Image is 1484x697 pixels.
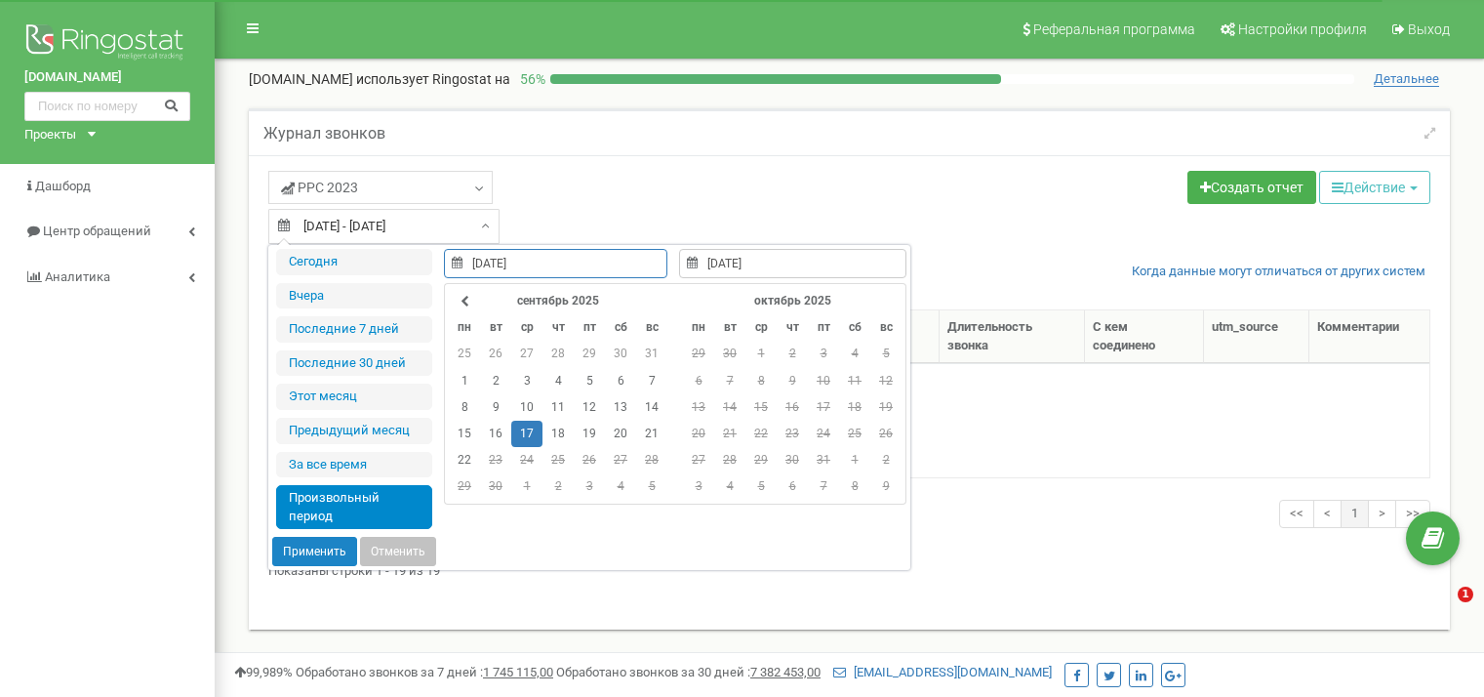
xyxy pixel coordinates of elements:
td: 4 [714,473,745,500]
td: 22 [449,447,480,473]
td: 28 [542,341,574,367]
button: Применить [272,537,357,566]
td: 25 [542,447,574,473]
input: Поиск по номеру [24,92,190,121]
td: 28 [636,447,667,473]
td: 13 [683,394,714,421]
a: [DOMAIN_NAME] [24,68,190,87]
td: 27 [511,341,542,367]
th: вт [714,314,745,341]
td: 10 [511,394,542,421]
th: сб [605,314,636,341]
a: > [1368,500,1396,528]
td: 2 [542,473,574,500]
td: 2 [480,368,511,394]
a: 1 [1341,500,1369,528]
td: 30 [777,447,808,473]
td: 17 [808,394,839,421]
td: 23 [777,421,808,447]
span: Аналитика [45,269,110,284]
span: 1 [1458,587,1473,602]
td: 13 [605,394,636,421]
u: 7 382 453,00 [750,665,821,679]
td: 7 [808,473,839,500]
td: 1 [839,447,870,473]
td: 21 [636,421,667,447]
a: [EMAIL_ADDRESS][DOMAIN_NAME] [833,665,1052,679]
td: 9 [480,394,511,421]
th: вс [636,314,667,341]
td: 8 [745,368,777,394]
td: 10 [808,368,839,394]
td: 20 [683,421,714,447]
td: 27 [605,447,636,473]
td: 5 [636,473,667,500]
td: 29 [574,341,605,367]
th: чт [777,314,808,341]
td: 25 [839,421,870,447]
td: 26 [870,421,902,447]
span: Обработано звонков за 7 дней : [296,665,553,679]
li: Последние 30 дней [276,350,432,377]
td: 5 [574,368,605,394]
td: 16 [777,394,808,421]
th: вс [870,314,902,341]
th: сентябрь 2025 [480,288,636,314]
td: 18 [542,421,574,447]
td: 9 [777,368,808,394]
img: Ringostat logo [24,20,190,68]
td: 17 [511,421,542,447]
th: вт [480,314,511,341]
span: использует Ringostat на [356,71,510,87]
button: Отменить [360,537,436,566]
td: 12 [870,368,902,394]
td: 9 [870,473,902,500]
td: 1 [511,473,542,500]
td: 4 [605,473,636,500]
li: Произвольный период [276,485,432,529]
td: 22 [745,421,777,447]
span: Детальнее [1374,71,1439,87]
td: 11 [542,394,574,421]
span: Обработано звонков за 30 дней : [556,665,821,679]
td: 8 [449,394,480,421]
td: 2 [777,341,808,367]
th: чт [542,314,574,341]
li: Вчера [276,283,432,309]
td: 6 [605,368,636,394]
td: 14 [714,394,745,421]
span: Настройки профиля [1238,21,1367,37]
td: 28 [714,447,745,473]
td: 2 [870,447,902,473]
th: октябрь 2025 [714,288,870,314]
td: 25 [449,341,480,367]
h5: Журнал звонков [263,125,385,143]
a: << [1279,500,1314,528]
td: 18 [839,394,870,421]
td: 26 [480,341,511,367]
li: Предыдущий меcяц [276,418,432,444]
td: 30 [605,341,636,367]
td: 12 [574,394,605,421]
td: 24 [808,421,839,447]
td: 30 [714,341,745,367]
u: 1 745 115,00 [483,665,553,679]
td: 1 [745,341,777,367]
th: пт [574,314,605,341]
th: ср [511,314,542,341]
a: PPC 2023 [268,171,493,204]
th: Длительность звонка [940,310,1085,363]
th: пн [683,314,714,341]
td: 6 [683,368,714,394]
li: Этот месяц [276,384,432,410]
button: Действие [1319,171,1430,204]
a: < [1313,500,1342,528]
a: >> [1395,500,1430,528]
td: 1 [449,368,480,394]
td: 19 [574,421,605,447]
td: 27 [683,447,714,473]
td: 31 [808,447,839,473]
td: 15 [745,394,777,421]
td: 5 [745,473,777,500]
td: 8 [839,473,870,500]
